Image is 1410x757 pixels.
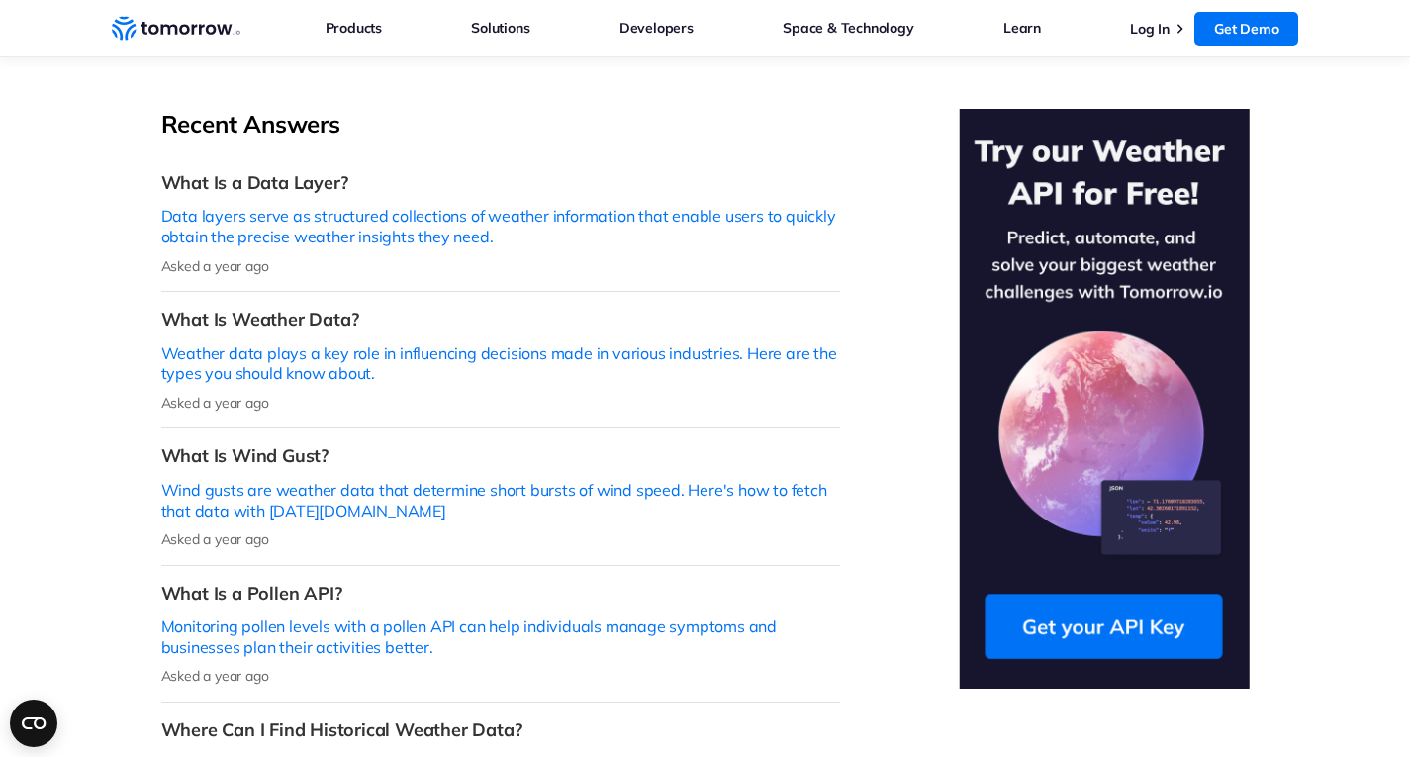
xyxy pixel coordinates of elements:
[161,718,840,741] h3: Where Can I Find Historical Weather Data?
[161,444,840,467] h3: What Is Wind Gust?
[161,394,840,412] p: Asked a year ago
[471,15,529,41] a: Solutions
[112,14,240,44] a: Home link
[161,667,840,685] p: Asked a year ago
[161,428,840,565] a: What Is Wind Gust?Wind gusts are weather data that determine short bursts of wind speed. Here's h...
[161,257,840,275] p: Asked a year ago
[161,308,840,331] h3: What Is Weather Data?
[619,15,694,41] a: Developers
[1003,15,1041,41] a: Learn
[161,480,840,521] p: Wind gusts are weather data that determine short bursts of wind speed. Here's how to fetch that d...
[1194,12,1298,46] a: Get Demo
[161,566,840,703] a: What Is a Pollen API?Monitoring pollen levels with a pollen API can help individuals manage sympt...
[783,15,913,41] a: Space & Technology
[1130,20,1170,38] a: Log In
[959,109,1250,689] img: Try Our Weather API for Free
[161,155,840,292] a: What Is a Data Layer?Data layers serve as structured collections of weather information that enab...
[161,530,840,548] p: Asked a year ago
[10,700,57,747] button: Open CMP widget
[161,582,840,605] h3: What Is a Pollen API?
[161,616,840,658] p: Monitoring pollen levels with a pollen API can help individuals manage symptoms and businesses pl...
[161,171,840,194] h3: What Is a Data Layer?
[161,206,840,247] p: Data layers serve as structured collections of weather information that enable users to quickly o...
[326,15,382,41] a: Products
[161,292,840,428] a: What Is Weather Data?Weather data plays a key role in influencing decisions made in various indus...
[161,343,840,385] p: Weather data plays a key role in influencing decisions made in various industries. Here are the t...
[161,109,840,140] h2: Recent Answers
